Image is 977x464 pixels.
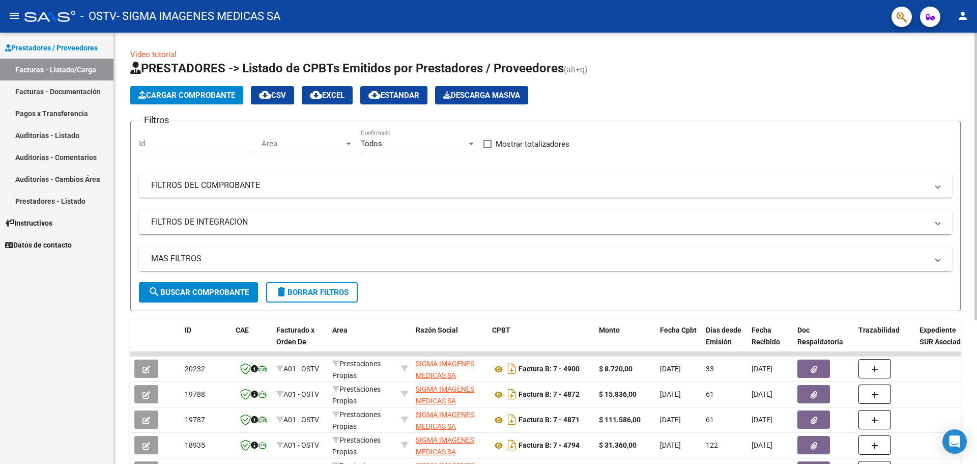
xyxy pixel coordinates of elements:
span: A01 - OSTV [283,390,319,398]
datatable-header-cell: Monto [595,319,656,364]
a: Video tutorial [130,50,177,59]
span: [DATE] [752,416,772,424]
datatable-header-cell: Fecha Cpbt [656,319,702,364]
span: Prestaciones Propias [332,385,381,405]
strong: $ 8.720,00 [599,365,633,373]
span: SIGMA IMAGENES MEDICAS SA [416,411,474,430]
span: Datos de contacto [5,239,72,251]
span: Facturado x Orden De [276,326,314,346]
button: Cargar Comprobante [130,86,243,104]
span: 61 [706,416,714,424]
datatable-header-cell: Doc Respaldatoria [793,319,854,364]
datatable-header-cell: Trazabilidad [854,319,915,364]
mat-icon: cloud_download [310,89,322,101]
span: A01 - OSTV [283,416,319,424]
datatable-header-cell: Expediente SUR Asociado [915,319,971,364]
mat-icon: delete [275,286,288,298]
datatable-header-cell: Razón Social [412,319,488,364]
mat-expansion-panel-header: FILTROS DEL COMPROBANTE [139,173,952,198]
span: SIGMA IMAGENES MEDICAS SA [416,436,474,456]
div: Open Intercom Messenger [942,429,967,454]
span: 19787 [185,416,205,424]
span: Doc Respaldatoria [797,326,843,346]
datatable-header-cell: Facturado x Orden De [272,319,328,364]
span: - SIGMA IMAGENES MEDICAS SA [117,5,280,28]
span: Instructivos [5,217,52,229]
datatable-header-cell: CPBT [488,319,595,364]
h3: Filtros [139,113,174,127]
span: Cargar Comprobante [138,91,235,100]
mat-panel-title: FILTROS DE INTEGRACION [151,216,928,228]
datatable-header-cell: CAE [232,319,272,364]
span: Trazabilidad [858,326,900,334]
i: Descargar documento [505,412,519,428]
datatable-header-cell: Días desde Emisión [702,319,748,364]
span: 18935 [185,441,205,449]
span: Prestaciones Propias [332,360,381,379]
button: Borrar Filtros [266,282,358,303]
span: 33 [706,365,714,373]
i: Descargar documento [505,361,519,377]
span: (alt+q) [564,65,588,74]
span: Mostrar totalizadores [496,138,569,150]
span: [DATE] [752,390,772,398]
div: 30707663444 [416,434,484,456]
mat-icon: menu [8,10,20,22]
span: Estandar [368,91,419,100]
span: CAE [236,326,249,334]
span: A01 - OSTV [283,441,319,449]
span: 19788 [185,390,205,398]
span: 20232 [185,365,205,373]
i: Descargar documento [505,386,519,402]
span: Area [262,139,344,148]
span: EXCEL [310,91,344,100]
span: ID [185,326,191,334]
mat-icon: cloud_download [368,89,381,101]
span: [DATE] [752,441,772,449]
span: [DATE] [660,365,681,373]
mat-icon: cloud_download [259,89,271,101]
div: 30707663444 [416,384,484,405]
span: Todos [361,139,382,148]
span: [DATE] [660,441,681,449]
span: Prestaciones Propias [332,411,381,430]
i: Descargar documento [505,437,519,453]
span: Fecha Recibido [752,326,780,346]
mat-panel-title: FILTROS DEL COMPROBANTE [151,180,928,191]
span: CPBT [492,326,510,334]
app-download-masive: Descarga masiva de comprobantes (adjuntos) [435,86,528,104]
mat-panel-title: MAS FILTROS [151,253,928,264]
span: Razón Social [416,326,458,334]
span: Descarga Masiva [443,91,520,100]
span: [DATE] [752,365,772,373]
strong: $ 15.836,00 [599,390,637,398]
strong: $ 31.360,00 [599,441,637,449]
button: CSV [251,86,294,104]
strong: Factura B: 7 - 4872 [519,391,580,399]
button: Estandar [360,86,427,104]
datatable-header-cell: ID [181,319,232,364]
strong: Factura B: 7 - 4794 [519,442,580,450]
datatable-header-cell: Fecha Recibido [748,319,793,364]
span: Area [332,326,348,334]
span: [DATE] [660,416,681,424]
mat-expansion-panel-header: MAS FILTROS [139,247,952,271]
div: 30707663444 [416,358,484,379]
mat-expansion-panel-header: FILTROS DE INTEGRACION [139,210,952,234]
span: Días desde Emisión [706,326,741,346]
span: Prestaciones Propias [332,436,381,456]
span: SIGMA IMAGENES MEDICAS SA [416,360,474,379]
div: 30707663444 [416,409,484,430]
span: Monto [599,326,620,334]
span: 122 [706,441,718,449]
span: Fecha Cpbt [660,326,697,334]
span: Expediente SUR Asociado [919,326,965,346]
span: PRESTADORES -> Listado de CPBTs Emitidos por Prestadores / Proveedores [130,61,564,75]
span: CSV [259,91,286,100]
span: [DATE] [660,390,681,398]
mat-icon: person [957,10,969,22]
span: SIGMA IMAGENES MEDICAS SA [416,385,474,405]
mat-icon: search [148,286,160,298]
button: Buscar Comprobante [139,282,258,303]
button: EXCEL [302,86,353,104]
